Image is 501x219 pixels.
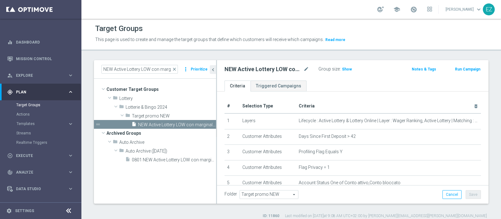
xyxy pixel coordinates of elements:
[225,113,240,129] td: 1
[285,213,487,219] label: Last modified on [DATE] at 9:08 AM UTC+02:00 by [PERSON_NAME][EMAIL_ADDRESS][PERSON_NAME][DOMAIN_...
[225,176,240,191] td: 5
[240,129,296,145] td: Customer Attributes
[113,95,118,102] i: folder
[240,176,296,191] td: Customer Attributes
[138,122,216,128] span: NEW Active Lottery LOW con marginalità&gt;0_Flag NL
[240,160,296,176] td: Customer Attributes
[125,157,130,164] i: insert_drive_file
[7,50,74,67] div: Mission Control
[119,104,124,111] i: folder
[225,145,240,160] td: 3
[16,112,65,117] a: Actions
[325,36,346,43] button: Read more
[7,73,74,78] button: person_search Explore keyboard_arrow_right
[473,104,478,109] i: delete_forever
[445,5,483,14] a: [PERSON_NAME]keyboard_arrow_down
[68,153,74,159] i: keyboard_arrow_right
[7,186,74,191] button: Data Studio keyboard_arrow_right
[240,145,296,160] td: Customer Attributes
[475,6,482,13] span: keyboard_arrow_down
[17,122,68,126] div: Templates
[7,89,13,95] i: gps_fixed
[240,113,296,129] td: Layers
[183,65,189,74] i: more_vert
[7,73,68,78] div: Explore
[342,67,352,71] span: Show
[454,66,481,73] button: Run Campaign
[17,122,61,126] span: Templates
[7,186,68,192] div: Data Studio
[7,197,74,214] div: Optibot
[7,56,74,61] button: Mission Control
[303,65,309,73] i: mode_edit
[68,169,74,175] i: keyboard_arrow_right
[250,81,307,91] a: Triggered Campaigns
[318,66,340,72] label: Group size
[68,72,74,78] i: keyboard_arrow_right
[119,148,124,155] i: folder
[16,170,68,174] span: Analyze
[172,67,177,72] span: close
[16,102,65,107] a: Target Groups
[16,138,81,147] div: Realtime Triggers
[225,81,250,91] a: Criteria
[16,110,81,119] div: Actions
[240,99,296,113] th: Selection Type
[16,197,65,214] a: Optibot
[132,113,216,119] span: Target promo NEW
[7,73,13,78] i: person_search
[210,67,216,73] i: chevron_left
[16,140,65,145] a: Realtime Triggers
[16,187,68,191] span: Data Studio
[126,105,216,110] span: Lotterie &amp; Bingo 2024
[132,122,137,129] i: insert_drive_file
[210,65,216,74] button: chevron_left
[442,190,462,199] button: Cancel
[7,153,13,159] i: play_circle_outline
[7,153,74,158] button: play_circle_outline Execute keyboard_arrow_right
[16,131,65,136] a: Streams
[95,24,143,33] h1: Target Groups
[299,149,343,154] span: Profiling Flag Equals Y
[16,74,68,77] span: Explore
[411,66,437,73] button: Notes & Tags
[113,139,118,146] i: folder
[299,118,478,123] span: Lifecycle : Active Lottery & Lottery Online | Layer : Wager Ranking, Active Lottery | Matching : ...
[7,90,74,95] button: gps_fixed Plan keyboard_arrow_right
[225,99,240,113] th: #
[7,170,74,175] button: track_changes Analyze keyboard_arrow_right
[7,153,68,159] div: Execute
[225,191,237,197] label: Folder
[7,169,13,175] i: track_changes
[126,149,216,154] span: Auto Archive (2024-07-08)
[299,134,356,139] span: Days Since First Deposit > 42
[225,129,240,145] td: 2
[190,65,209,74] button: Prioritize
[68,121,74,127] i: keyboard_arrow_right
[299,165,330,170] span: Flag Privacy = 1
[119,96,216,101] span: Lottery
[7,34,74,50] div: Dashboard
[299,103,315,108] span: Criteria
[16,34,74,50] a: Dashboard
[101,65,178,74] input: Quick find group or folder
[16,100,81,110] div: Target Groups
[393,6,400,13] span: school
[466,190,481,199] button: Save
[7,40,74,45] button: equalizer Dashboard
[340,66,341,72] label: :
[16,154,68,158] span: Execute
[16,128,81,138] div: Streams
[16,119,81,128] div: Templates
[483,3,495,15] div: EZ
[263,213,279,219] label: ID: 11860
[299,180,400,185] span: Account Status One of Conto attivo,Conto bloccato
[125,113,130,120] i: folder
[16,121,74,126] div: Templates keyboard_arrow_right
